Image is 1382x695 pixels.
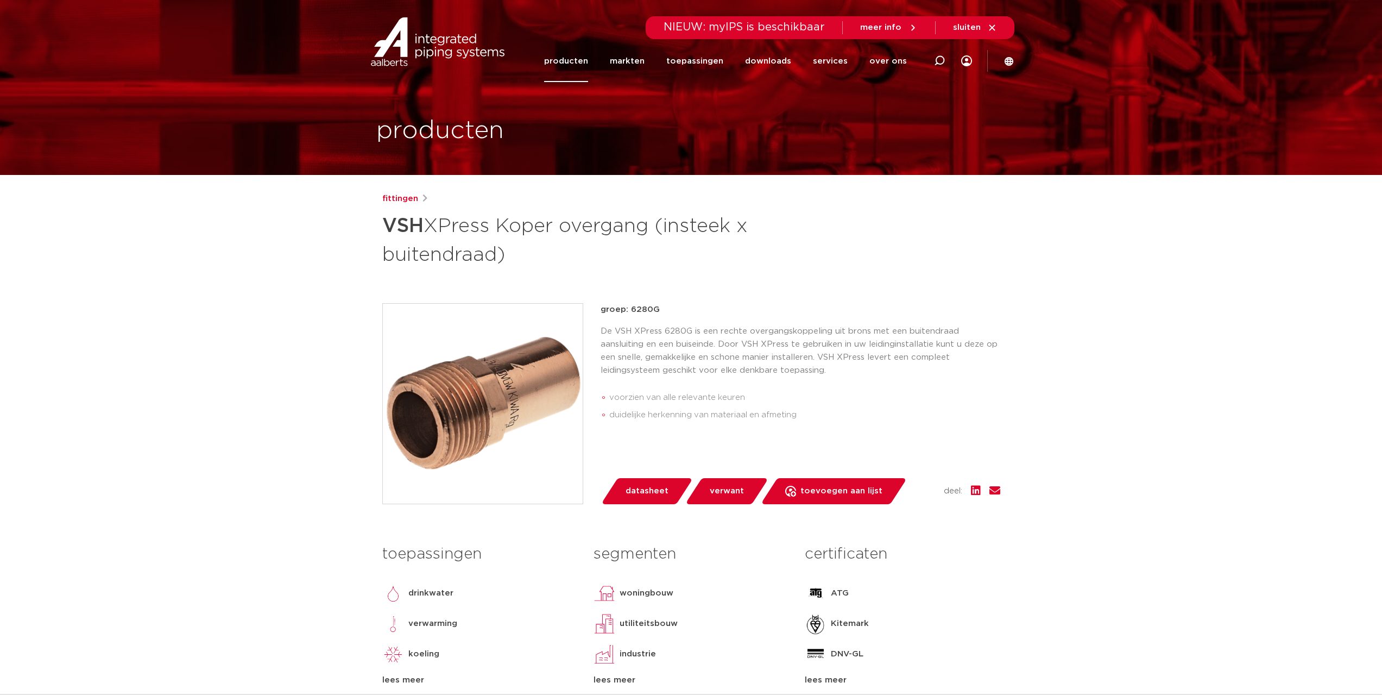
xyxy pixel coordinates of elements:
a: meer info [860,23,918,33]
span: toevoegen aan lijst [800,483,882,500]
h1: XPress Koper overgang (insteek x buitendraad) [382,210,790,268]
a: verwant [685,478,768,504]
a: services [813,40,848,82]
h3: certificaten [805,543,1000,565]
img: verwarming [382,613,404,635]
div: lees meer [805,674,1000,687]
img: woningbouw [594,583,615,604]
a: datasheet [601,478,693,504]
p: woningbouw [620,587,673,600]
p: koeling [408,648,439,661]
span: verwant [710,483,744,500]
p: industrie [620,648,656,661]
a: over ons [869,40,907,82]
div: my IPS [961,49,972,73]
li: voorzien van alle relevante keuren [609,389,1000,406]
span: NIEUW: myIPS is beschikbaar [664,22,825,33]
h3: toepassingen [382,543,577,565]
strong: VSH [382,216,424,236]
img: industrie [594,643,615,665]
p: Kitemark [831,617,869,630]
img: koeling [382,643,404,665]
img: utiliteitsbouw [594,613,615,635]
a: fittingen [382,192,418,205]
span: datasheet [626,483,668,500]
span: meer info [860,23,901,32]
a: downloads [745,40,791,82]
h3: segmenten [594,543,788,565]
p: De VSH XPress 6280G is een rechte overgangskoppeling uit brons met een buitendraad aansluiting en... [601,325,1000,377]
img: DNV-GL [805,643,826,665]
span: deel: [944,485,962,498]
p: ATG [831,587,849,600]
div: lees meer [382,674,577,687]
div: lees meer [594,674,788,687]
a: markten [610,40,645,82]
a: producten [544,40,588,82]
p: drinkwater [408,587,453,600]
p: utiliteitsbouw [620,617,678,630]
nav: Menu [544,40,907,82]
img: drinkwater [382,583,404,604]
li: duidelijke herkenning van materiaal en afmeting [609,406,1000,424]
a: sluiten [953,23,997,33]
img: ATG [805,583,826,604]
h1: producten [376,114,504,148]
img: Kitemark [805,613,826,635]
p: groep: 6280G [601,303,1000,316]
span: sluiten [953,23,981,32]
p: DNV-GL [831,648,863,661]
a: toepassingen [666,40,723,82]
img: Product Image for VSH XPress Koper overgang (insteek x buitendraad) [383,304,583,504]
p: verwarming [408,617,457,630]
